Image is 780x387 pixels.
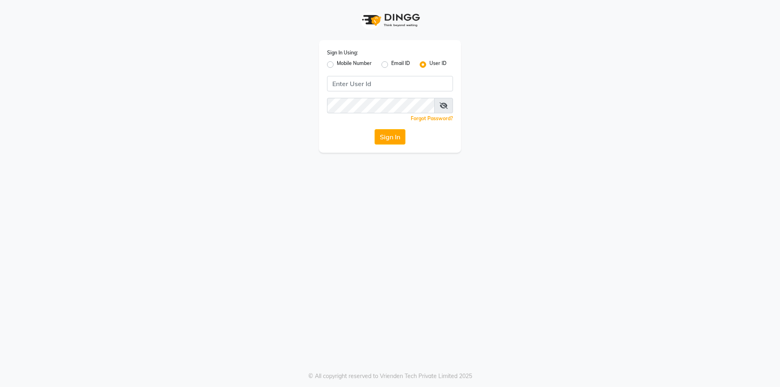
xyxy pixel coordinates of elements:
input: Username [327,76,453,91]
label: User ID [429,60,446,69]
label: Email ID [391,60,410,69]
input: Username [327,98,435,113]
label: Mobile Number [337,60,372,69]
button: Sign In [375,129,405,145]
img: logo1.svg [357,8,422,32]
a: Forgot Password? [411,115,453,121]
label: Sign In Using: [327,49,358,56]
